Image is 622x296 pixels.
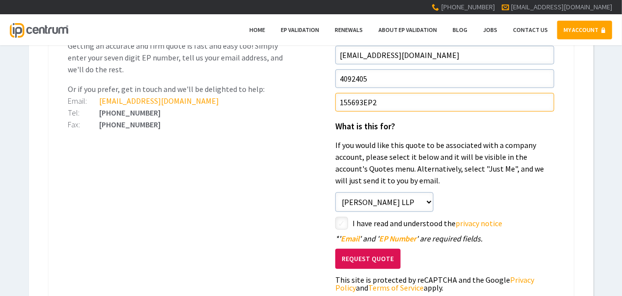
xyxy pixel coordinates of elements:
a: Renewals [328,21,369,39]
span: Contact Us [513,26,548,33]
a: IP Centrum [10,14,68,45]
a: Privacy Policy [335,275,534,293]
span: Email [341,234,359,243]
a: About EP Validation [372,21,443,39]
div: ' ' and ' ' are required fields. [335,235,554,242]
a: Blog [446,21,474,39]
span: [PHONE_NUMBER] [441,2,495,11]
label: styled-checkbox [335,217,348,230]
button: Request Quote [335,249,401,269]
h1: What is this for? [335,122,554,131]
span: Jobs [483,26,497,33]
a: privacy notice [456,218,502,228]
div: Fax: [68,120,100,128]
span: EP Number [379,234,416,243]
a: MY ACCOUNT [557,21,612,39]
span: Blog [453,26,467,33]
label: I have read and understood the [352,217,554,230]
div: [PHONE_NUMBER] [68,109,287,117]
p: Getting an accurate and firm quote is fast and easy too! Simply enter your seven digit EP number,... [68,40,287,75]
a: Terms of Service [368,283,424,293]
span: EP Validation [281,26,319,33]
input: Your Reference [335,93,554,112]
div: This site is protected by reCAPTCHA and the Google and apply. [335,276,554,292]
div: Tel: [68,109,100,117]
p: If you would like this quote to be associated with a company account, please select it below and ... [335,139,554,186]
a: Home [243,21,271,39]
a: [EMAIL_ADDRESS][DOMAIN_NAME] [511,2,612,11]
span: About EP Validation [379,26,437,33]
a: Contact Us [507,21,554,39]
span: Renewals [335,26,363,33]
a: Jobs [477,21,504,39]
div: [PHONE_NUMBER] [68,120,287,128]
p: Or if you prefer, get in touch and we'll be delighted to help: [68,83,287,95]
a: EP Validation [274,21,325,39]
input: EP Number [335,69,554,88]
span: Home [249,26,265,33]
div: Email: [68,97,100,105]
a: [EMAIL_ADDRESS][DOMAIN_NAME] [100,96,219,106]
input: Email [335,46,554,64]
